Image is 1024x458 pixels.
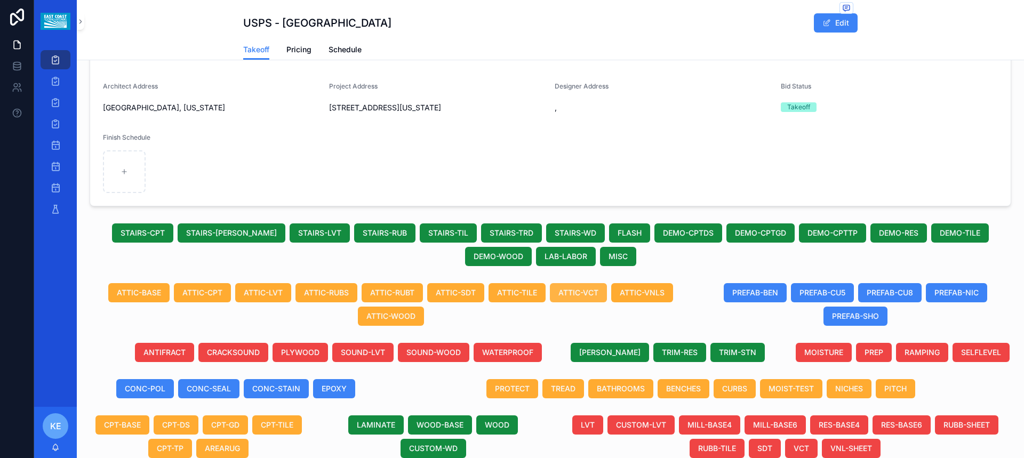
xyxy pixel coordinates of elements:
[187,383,231,394] span: CONC-SEAL
[370,287,414,298] span: ATTIC-RUBT
[363,228,407,238] span: STAIRS-RUB
[814,13,858,33] button: Edit
[724,283,787,302] button: PREFAB-BEN
[341,347,385,358] span: SOUND-LVT
[753,420,797,430] span: MILL-BASE6
[290,223,350,243] button: STAIRS-LVT
[174,283,231,302] button: ATTIC-CPT
[735,228,786,238] span: DEMO-CPTGD
[243,40,269,60] a: Takeoff
[879,228,918,238] span: DEMO-RES
[550,283,607,302] button: ATTIC-VCT
[597,383,645,394] span: BATHROOMS
[940,228,980,238] span: DEMO-TILE
[935,415,998,435] button: RUBB-SHEET
[791,283,854,302] button: PREFAB-CU5
[536,247,596,266] button: LAB-LABOR
[406,347,461,358] span: SOUND-WOOD
[781,82,811,90] span: Bid Status
[870,223,927,243] button: DEMO-RES
[401,439,466,458] button: CUSTOM-WD
[295,283,357,302] button: ATTIC-RUBS
[252,383,300,394] span: CONC-STAIN
[465,247,532,266] button: DEMO-WOOD
[476,415,518,435] button: WOOD
[108,283,170,302] button: ATTIC-BASE
[961,347,1001,358] span: SELFLEVEL
[203,415,248,435] button: CPT-GD
[757,443,772,454] span: SDT
[804,347,843,358] span: MOISTURE
[304,287,349,298] span: ATTIC-RUBS
[34,43,77,232] div: scrollable content
[690,439,745,458] button: RUBB-TILE
[663,228,714,238] span: DEMO-CPTDS
[579,347,641,358] span: [PERSON_NAME]
[485,420,509,430] span: WOOD
[408,415,472,435] button: WOOD-BASE
[653,343,706,362] button: TRIM-RES
[876,379,915,398] button: PITCH
[719,347,756,358] span: TRIM-STN
[760,379,822,398] button: MOIST-TEST
[745,415,806,435] button: MILL-BASE6
[618,228,642,238] span: FLASH
[796,343,852,362] button: MOISTURE
[243,15,391,30] h1: USPS - [GEOGRAPHIC_DATA]
[571,343,649,362] button: [PERSON_NAME]
[787,102,810,112] div: Takeoff
[125,383,165,394] span: CONC-POL
[581,420,595,430] span: LVT
[799,223,866,243] button: DEMO-CPTTP
[427,283,484,302] button: ATTIC-SDT
[329,40,362,61] a: Schedule
[117,287,161,298] span: ATTIC-BASE
[867,287,913,298] span: PREFAB-CU8
[205,443,240,454] span: AREARUG
[654,223,722,243] button: DEMO-CPTDS
[827,379,871,398] button: NICHES
[856,343,892,362] button: PREP
[835,383,863,394] span: NICHES
[769,383,814,394] span: MOIST-TEST
[794,443,809,454] span: VCT
[858,283,922,302] button: PREFAB-CU8
[905,347,940,358] span: RAMPING
[112,223,173,243] button: STAIRS-CPT
[104,420,141,430] span: CPT-BASE
[609,251,628,262] span: MISC
[545,251,587,262] span: LAB-LABOR
[207,347,260,358] span: CRACKSOUND
[830,443,872,454] span: VNL-SHEET
[489,283,546,302] button: ATTIC-TILE
[542,379,584,398] button: TREAD
[943,420,990,430] span: RUBB-SHEET
[732,287,778,298] span: PREFAB-BEN
[41,13,70,30] img: App logo
[662,347,698,358] span: TRIM-RES
[658,379,709,398] button: BENCHES
[329,102,547,113] span: [STREET_ADDRESS][US_STATE]
[261,420,293,430] span: CPT-TILE
[873,415,931,435] button: RES-BASE6
[616,420,666,430] span: CUSTOM-LVT
[546,223,605,243] button: STAIRS-WD
[832,311,879,322] span: PREFAB-SHO
[726,223,795,243] button: DEMO-CPTGD
[178,379,239,398] button: CONC-SEAL
[799,287,845,298] span: PREFAB-CU5
[135,343,194,362] button: ANTIFRACT
[931,223,989,243] button: DEMO-TILE
[679,415,740,435] button: MILL-BASE4
[600,247,636,266] button: MISC
[329,44,362,55] span: Schedule
[162,420,190,430] span: CPT-DS
[490,228,533,238] span: STAIRS-TRD
[865,347,883,358] span: PREP
[252,415,302,435] button: CPT-TILE
[322,383,347,394] span: EPOXY
[953,343,1010,362] button: SELFLEVEL
[497,287,537,298] span: ATTIC-TILE
[666,383,701,394] span: BENCHES
[157,443,183,454] span: CPT-TP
